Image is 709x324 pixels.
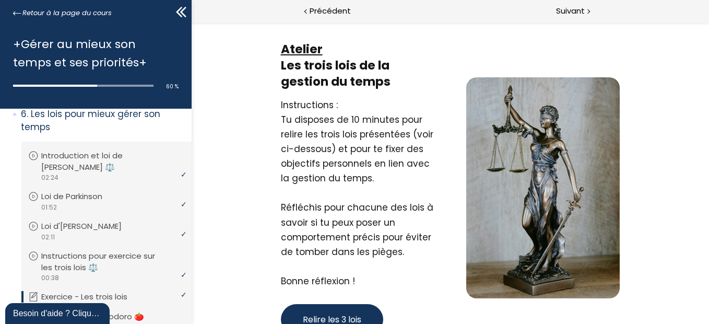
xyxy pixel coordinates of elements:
[21,108,28,121] span: 6.
[41,191,118,202] p: Loi de Parkinson
[275,54,428,275] img: 2e14ca20e1621fb9c9a0a7b37cee91c1.jpg
[556,5,585,18] span: Suivant
[41,203,57,212] span: 01:52
[13,7,112,19] a: Retour à la page du cours
[89,34,243,67] div: Les trois lois de la gestion du temps
[89,251,243,265] div: Bonne réflexion !
[13,35,173,72] h1: +Gérer au mieux son temps et ses priorités+
[111,290,170,303] span: Relire les 3 lois
[89,18,131,34] u: Atelier
[41,150,182,173] p: Introduction et loi de [PERSON_NAME] ⚖️
[89,177,243,236] div: Réfléchis pour chacune des lois à savoir si tu peux poser un comportement précis pour éviter de t...
[41,221,137,232] p: Loi d'[PERSON_NAME]
[166,83,179,90] span: 60 %
[22,7,112,19] span: Retour à la page du cours
[41,291,143,303] p: Exercice - Les trois lois
[41,233,55,242] span: 02:11
[310,5,351,18] span: Précédent
[41,273,59,283] span: 00:38
[5,301,112,324] iframe: chat widget
[41,250,182,273] p: Instructions pour exercice sur les trois lois ⚖️
[89,281,192,312] button: Relire les 3 lois
[89,75,243,265] div: Instructions :
[41,173,58,182] span: 02:24
[89,89,243,163] div: Tu disposes de 10 minutes pour relire les trois lois présentées (voir ci-dessous) et pour te fixe...
[21,108,184,133] p: Les lois pour mieux gérer son temps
